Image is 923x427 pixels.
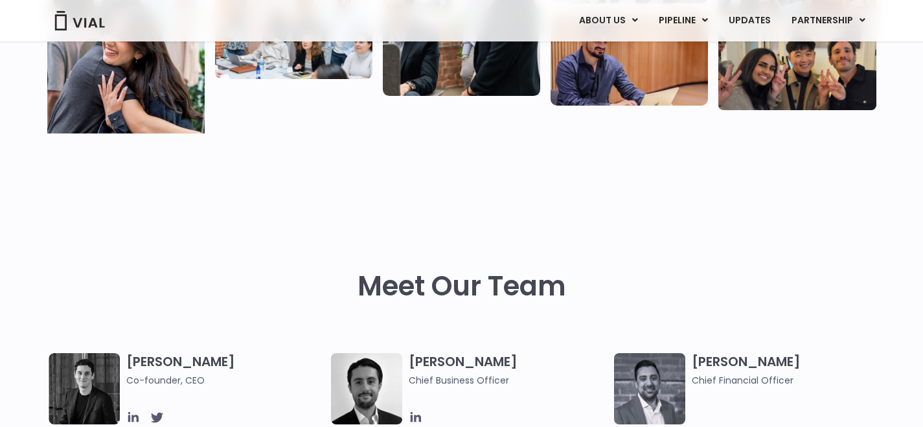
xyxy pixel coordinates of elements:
[718,10,781,32] a: UPDATES
[692,353,891,387] h3: [PERSON_NAME]
[718,16,876,110] img: Group of 3 people smiling holding up the peace sign
[614,353,685,424] img: Headshot of smiling man named Samir
[781,10,876,32] a: PARTNERSHIPMenu Toggle
[331,353,402,424] img: A black and white photo of a man in a suit holding a vial.
[692,373,891,387] span: Chief Financial Officer
[648,10,718,32] a: PIPELINEMenu Toggle
[409,373,608,387] span: Chief Business Officer
[54,11,106,30] img: Vial Logo
[569,10,648,32] a: ABOUT USMenu Toggle
[126,353,325,387] h3: [PERSON_NAME]
[126,373,325,387] span: Co-founder, CEO
[551,15,708,106] img: Man working at a computer
[358,271,566,302] h2: Meet Our Team
[49,353,120,424] img: A black and white photo of a man in a suit attending a Summit.
[409,353,608,387] h3: [PERSON_NAME]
